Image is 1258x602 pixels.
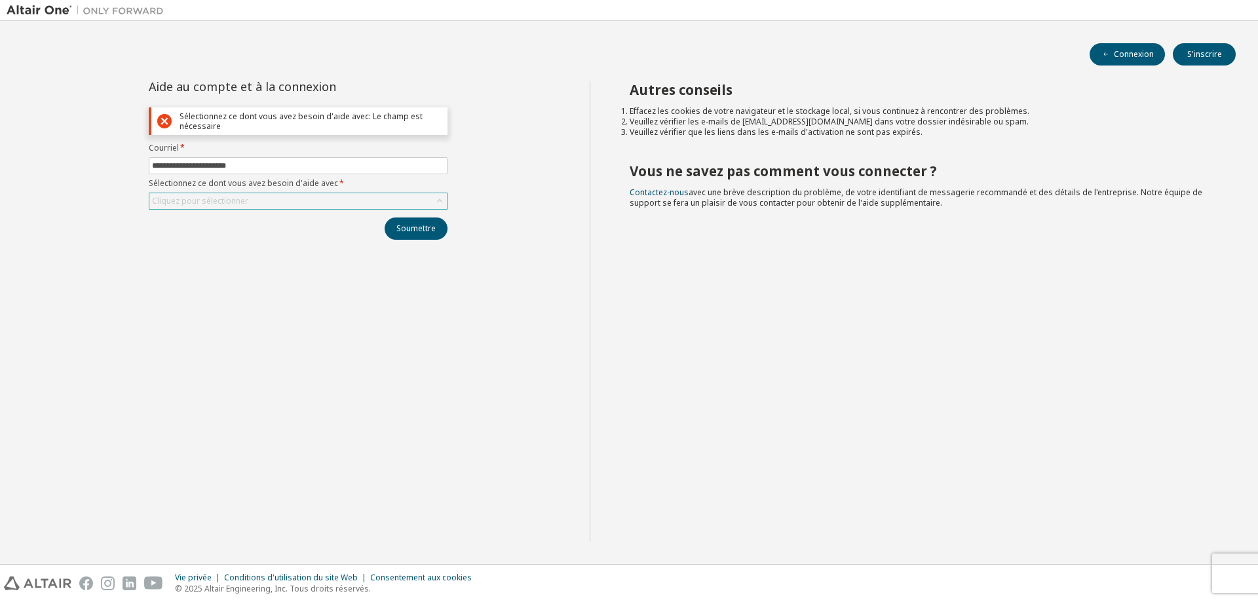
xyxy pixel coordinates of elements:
[1090,43,1165,66] button: Connexion
[149,81,388,92] div: Aide au compte et à la connexion
[224,573,370,583] div: Conditions d'utilisation du site Web
[385,217,448,240] button: Soumettre
[630,187,689,198] a: Contactez-nous
[175,583,480,594] p: © 2025 Altair Engineering, Inc. Tous droits réservés.
[152,196,248,206] div: Cliquez pour sélectionner
[4,576,71,590] img: altair_logo.svg
[79,576,93,590] img: facebook.svg
[180,111,442,131] div: Sélectionnez ce dont vous avez besoin d'aide avec: Le champ est nécessaire
[123,576,136,590] img: linkedin.svg
[630,162,1213,179] h2: Vous ne savez pas comment vous connecter ?
[370,573,480,583] div: Consentement aux cookies
[144,576,163,590] img: youtube.svg
[101,576,115,590] img: instagram.svg
[7,4,170,17] img: Altair Un
[630,127,1213,138] li: Veuillez vérifier que les liens dans les e-mails d'activation ne sont pas expirés.
[630,81,1213,98] h2: Autres conseils
[1173,43,1236,66] button: S'inscrire
[630,106,1213,117] li: Effacez les cookies de votre navigateur et le stockage local, si vous continuez à rencontrer des ...
[149,193,447,209] div: Cliquez pour sélectionner
[630,187,1202,208] span: avec une brève description du problème, de votre identifiant de messagerie recommandé et des déta...
[175,573,224,583] div: Vie privée
[149,143,448,153] label: Courriel
[630,117,1213,127] li: Veuillez vérifier les e-mails de [EMAIL_ADDRESS][DOMAIN_NAME] dans votre dossier indésirable ou s...
[149,178,448,189] label: Sélectionnez ce dont vous avez besoin d'aide avec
